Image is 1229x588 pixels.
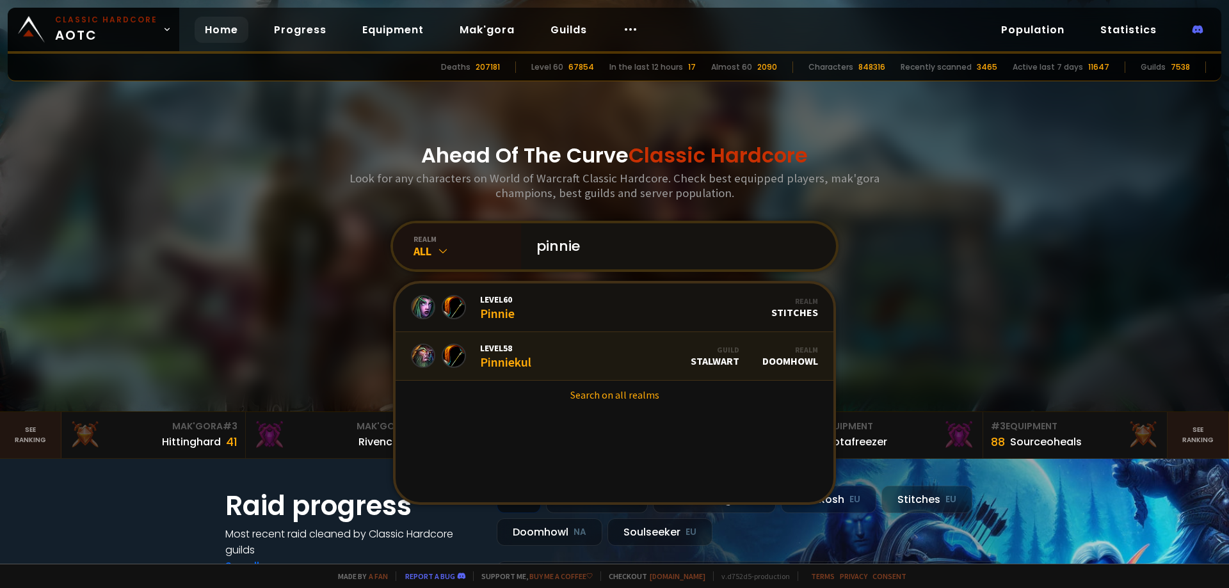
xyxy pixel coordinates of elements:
[497,518,602,546] div: Doomhowl
[8,8,179,51] a: Classic HardcoreAOTC
[1010,434,1082,450] div: Sourceoheals
[1088,61,1109,73] div: 11647
[1141,61,1166,73] div: Guilds
[757,61,777,73] div: 2090
[991,420,1006,433] span: # 3
[771,296,818,319] div: Stitches
[609,61,683,73] div: In the last 12 hours
[781,486,876,513] div: Nek'Rosh
[414,244,521,258] div: All
[396,381,833,409] a: Search on all realms
[162,434,221,450] div: Hittinghard
[799,412,983,458] a: #2Equipment88Notafreezer
[421,140,808,171] h1: Ahead Of The Curve
[480,294,515,305] span: Level 60
[476,61,500,73] div: 207181
[369,571,388,581] a: a fan
[396,283,833,332] a: Level60PinnieRealmStitches
[226,433,237,450] div: 41
[1090,17,1167,43] a: Statistics
[405,571,455,581] a: Report a bug
[225,526,481,558] h4: Most recent raid cleaned by Classic Hardcore guilds
[330,571,388,581] span: Made by
[901,61,972,73] div: Recently scanned
[69,420,237,433] div: Mak'Gora
[61,412,246,458] a: Mak'Gora#3Hittinghard41
[840,571,867,581] a: Privacy
[529,571,593,581] a: Buy me a coffee
[600,571,705,581] span: Checkout
[711,61,752,73] div: Almost 60
[396,332,833,381] a: Level58PinniekulGuildStalwartRealmDoomhowl
[225,559,309,573] a: See all progress
[480,342,531,354] span: Level 58
[352,17,434,43] a: Equipment
[762,345,818,367] div: Doomhowl
[1171,61,1190,73] div: 7538
[358,434,399,450] div: Rivench
[991,433,1005,450] div: 88
[945,493,956,506] small: EU
[629,141,808,170] span: Classic Hardcore
[849,493,860,506] small: EU
[414,234,521,244] div: realm
[253,420,422,433] div: Mak'Gora
[55,14,157,45] span: AOTC
[223,420,237,433] span: # 3
[473,571,593,581] span: Support me,
[713,571,790,581] span: v. d752d5 - production
[264,17,337,43] a: Progress
[607,518,712,546] div: Soulseeker
[441,61,470,73] div: Deaths
[1168,412,1229,458] a: Seeranking
[872,571,906,581] a: Consent
[811,571,835,581] a: Terms
[574,526,586,539] small: NA
[449,17,525,43] a: Mak'gora
[881,486,972,513] div: Stitches
[771,296,818,306] div: Realm
[688,61,696,73] div: 17
[540,17,597,43] a: Guilds
[568,61,594,73] div: 67854
[480,342,531,370] div: Pinniekul
[195,17,248,43] a: Home
[991,420,1159,433] div: Equipment
[762,345,818,354] div: Realm
[983,412,1168,458] a: #3Equipment88Sourceoheals
[225,486,481,526] h1: Raid progress
[480,294,515,321] div: Pinnie
[529,223,821,269] input: Search a character...
[246,412,430,458] a: Mak'Gora#2Rivench100
[1013,61,1083,73] div: Active last 7 days
[807,420,975,433] div: Equipment
[691,345,739,367] div: Stalwart
[55,14,157,26] small: Classic Hardcore
[826,434,887,450] div: Notafreezer
[991,17,1075,43] a: Population
[808,61,853,73] div: Characters
[977,61,997,73] div: 3465
[858,61,885,73] div: 848316
[691,345,739,354] div: Guild
[344,171,885,200] h3: Look for any characters on World of Warcraft Classic Hardcore. Check best equipped players, mak'g...
[686,526,696,539] small: EU
[531,61,563,73] div: Level 60
[650,571,705,581] a: [DOMAIN_NAME]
